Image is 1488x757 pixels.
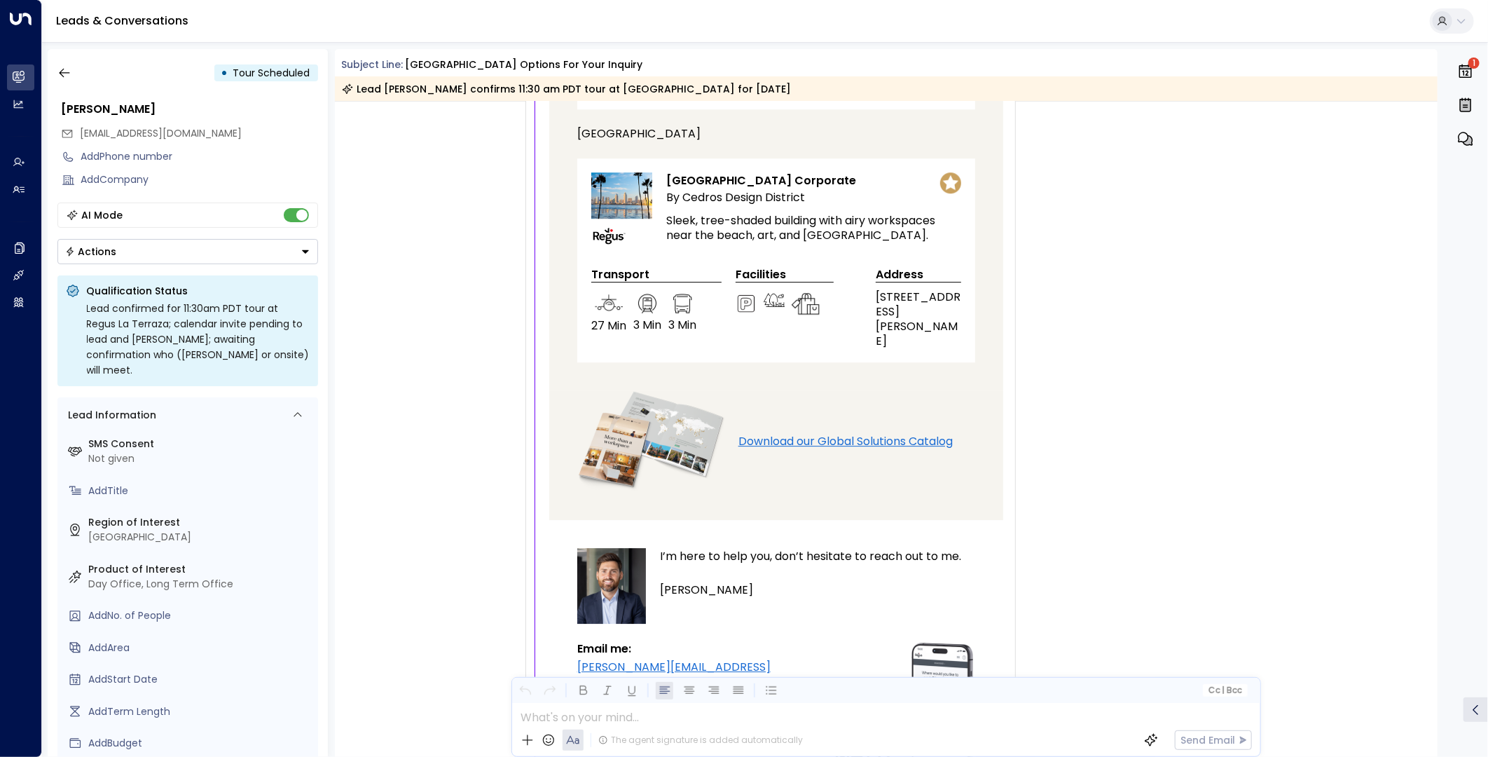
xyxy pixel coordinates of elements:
p: By Cedros Design District [666,189,926,206]
p: [STREET_ADDRESS][PERSON_NAME] [876,289,961,348]
div: Lead [PERSON_NAME] confirms 11:30 am PDT tour at [GEOGRAPHIC_DATA] for [DATE] [342,82,792,96]
img: Outdoor space [764,289,785,311]
img: Regus [591,226,652,247]
p: Transport [591,267,722,282]
div: [GEOGRAPHIC_DATA] options for your inquiry [405,57,642,72]
div: AddPhone number [81,149,318,164]
div: Lead confirmed for 11:30am PDT tour at Regus La Terraza; calendar invite pending to lead and [PER... [87,301,310,378]
div: [PERSON_NAME] [62,101,318,118]
img: Tram/Bus [668,289,696,318]
span: [EMAIL_ADDRESS][DOMAIN_NAME] [81,126,242,140]
div: • [221,60,228,86]
div: AddBudget [89,736,312,751]
a: Download our Global Solutions Catalog [738,433,953,450]
p: 3 Min [668,318,696,332]
div: Lead Information [64,408,157,423]
div: Day Office, Long Term Office [89,577,312,592]
p: 3 Min [633,318,661,332]
div: AddNo. of People [89,608,312,623]
div: Not given [89,451,312,466]
p: Address [876,267,961,282]
img: Parking [736,293,757,314]
span: Tour Scheduled [233,66,310,80]
a: [PERSON_NAME][EMAIL_ADDRESS][PERSON_NAME][DOMAIN_NAME] [577,659,822,693]
span: marvincig@yahoo.com [81,126,242,141]
button: Redo [541,682,558,700]
img: Image of the catalog [577,390,724,492]
img: Near shopping district [792,289,820,318]
div: AddCompany [81,172,318,187]
div: The agent signature is added automatically [598,734,803,746]
div: [GEOGRAPHIC_DATA] [89,530,312,545]
div: AI Mode [82,208,123,222]
label: SMS Consent [89,437,312,451]
p: Facilities [736,267,834,282]
span: Subject Line: [342,57,404,71]
button: Actions [57,239,318,264]
div: AddTitle [89,484,312,498]
h4: [GEOGRAPHIC_DATA] Corporate [666,172,926,189]
div: Button group with a nested menu [57,239,318,264]
label: Region of Interest [89,515,312,530]
div: AddTerm Length [89,704,312,719]
div: AddStart Date [89,672,312,687]
div: Actions [65,245,117,258]
button: Cc|Bcc [1202,684,1247,697]
img: Rail [633,289,661,318]
button: Undo [516,682,534,700]
div: AddArea [89,641,312,655]
span: 1 [1468,57,1480,69]
button: 1 [1454,56,1477,87]
label: Product of Interest [89,562,312,577]
p: Sleek, tree-shaded building with airy workspaces near the beach, art, and [GEOGRAPHIC_DATA]. [666,213,961,243]
h3: [GEOGRAPHIC_DATA] [577,123,975,144]
p: Email me: [577,641,822,657]
p: 27 Min [591,318,626,333]
p: I’m here to help you, don’t hesitate to reach out to me. [660,548,961,565]
p: [PERSON_NAME] [660,582,961,599]
p: Qualification Status [87,284,310,298]
span: Cc Bcc [1208,686,1241,695]
img: Airport [595,289,623,318]
a: https://em.iwgplc.com/1/5/1954/2/I_W3e7KgYQU_UMbn4iIlTO93piTO5Vc2EfAvOUPFWCNRFMkmcDYVjnNHZH5zO9JW... [577,390,724,492]
span: | [1222,686,1225,695]
a: Leads & Conversations [56,13,188,29]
